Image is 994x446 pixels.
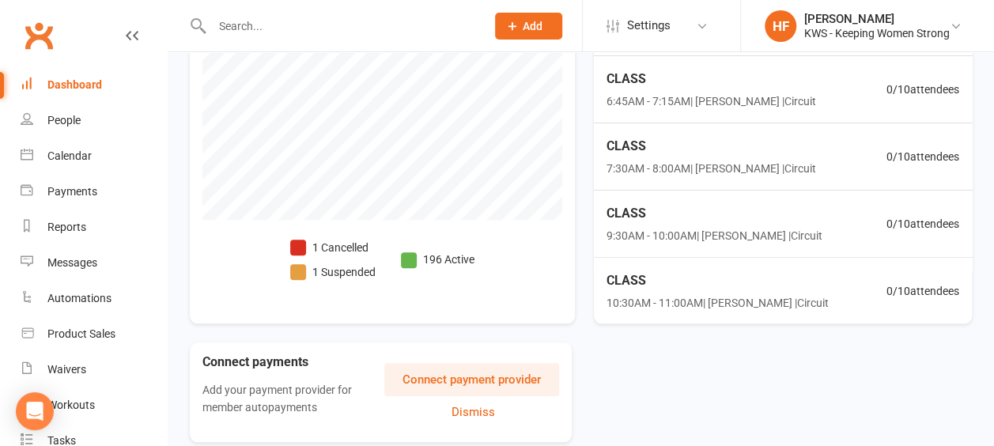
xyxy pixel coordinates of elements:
a: Product Sales [21,316,167,352]
div: HF [765,10,796,42]
p: Add your payment provider for member autopayments [202,381,366,417]
li: 1 Suspended [290,263,376,281]
a: Dashboard [21,67,167,103]
div: People [47,114,81,127]
span: 0 / 10 attendees [886,148,959,165]
span: 6:45AM - 7:15AM | [PERSON_NAME] | Circuit [607,93,816,110]
div: [PERSON_NAME] [804,12,950,26]
a: Clubworx [19,16,59,55]
h3: Connect payments [202,355,384,369]
div: Dashboard [47,78,102,91]
div: Messages [47,256,97,269]
span: 10:30AM - 11:00AM | [PERSON_NAME] | Circuit [607,294,829,312]
span: 0 / 10 attendees [886,282,959,300]
div: Open Intercom Messenger [16,392,54,430]
a: Payments [21,174,167,210]
div: Automations [47,292,111,304]
span: 7:30AM - 8:00AM | [PERSON_NAME] | Circuit [607,160,816,177]
div: Workouts [47,399,95,411]
a: Workouts [21,387,167,423]
button: Dismiss [388,403,559,421]
li: 1 Cancelled [290,239,376,256]
span: CLASS [607,270,829,291]
input: Search... [207,15,474,37]
span: Add [523,20,542,32]
div: Reports [47,221,86,233]
span: 9:30AM - 10:00AM | [PERSON_NAME] | Circuit [607,227,822,244]
button: Add [495,13,562,40]
div: Calendar [47,149,92,162]
a: Waivers [21,352,167,387]
a: Reports [21,210,167,245]
span: CLASS [607,69,816,89]
div: Payments [47,185,97,198]
a: Automations [21,281,167,316]
span: 0 / 10 attendees [886,215,959,232]
div: KWS - Keeping Women Strong [804,26,950,40]
span: Settings [627,8,671,43]
a: Messages [21,245,167,281]
li: 196 Active [401,251,474,268]
span: 0 / 10 attendees [886,81,959,98]
div: Waivers [47,363,86,376]
div: Product Sales [47,327,115,340]
a: People [21,103,167,138]
a: Calendar [21,138,167,174]
span: CLASS [607,203,822,224]
span: CLASS [607,136,816,157]
button: Connect payment provider [384,363,559,396]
